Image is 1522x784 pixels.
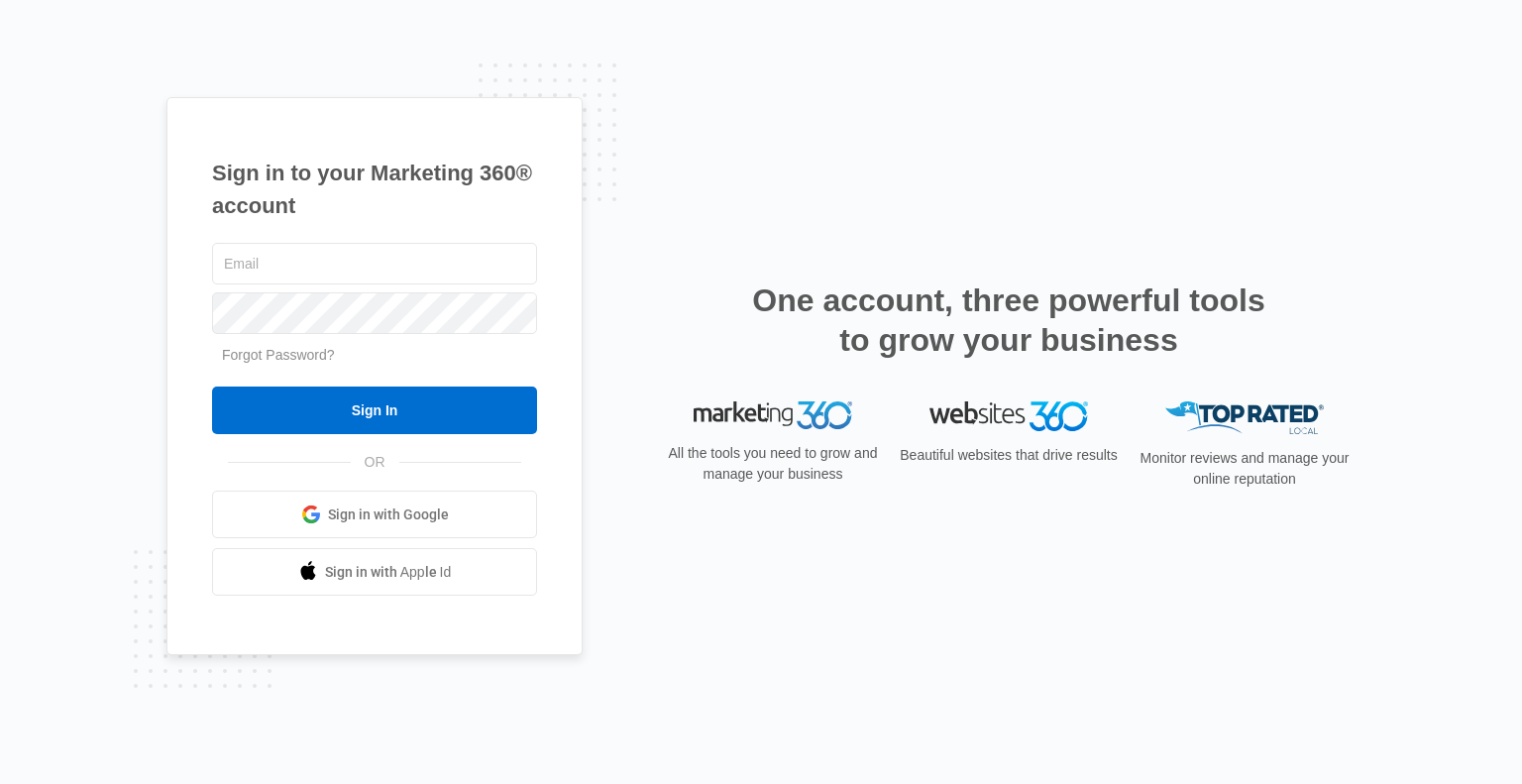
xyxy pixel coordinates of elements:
[212,387,537,434] input: Sign In
[351,452,399,473] span: OR
[1134,448,1356,490] p: Monitor reviews and manage your online reputation
[898,445,1120,466] p: Beautiful websites that drive results
[212,491,537,538] a: Sign in with Google
[325,562,452,583] span: Sign in with Apple Id
[1165,401,1324,434] img: Top Rated Local
[212,243,537,284] input: Email
[328,504,449,525] span: Sign in with Google
[212,157,537,222] h1: Sign in to your Marketing 360® account
[929,401,1088,430] img: Websites 360
[694,401,852,429] img: Marketing 360
[746,280,1271,360] h2: One account, three powerful tools to grow your business
[212,548,537,596] a: Sign in with Apple Id
[222,347,335,363] a: Forgot Password?
[662,443,884,485] p: All the tools you need to grow and manage your business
